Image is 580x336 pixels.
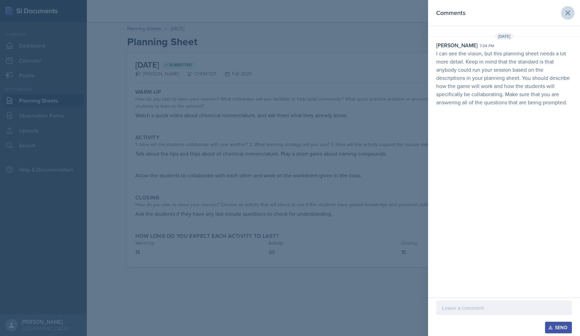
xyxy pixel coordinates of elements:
button: Send [545,322,572,333]
h2: Comments [436,8,465,18]
div: [PERSON_NAME] [436,41,478,49]
div: Send [549,325,567,330]
p: I can see the vision, but this planning sheet needs a lot more detail. Keep in mind that the stan... [436,49,572,106]
span: [DATE] [495,33,513,40]
div: 7:04 pm [480,43,494,49]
